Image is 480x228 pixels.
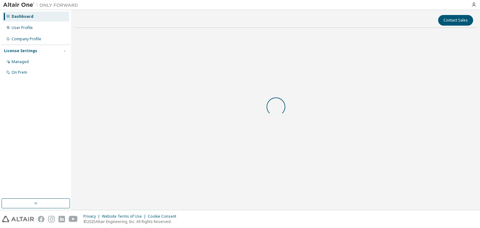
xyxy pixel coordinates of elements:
[83,219,180,224] p: © 2025 Altair Engineering, Inc. All Rights Reserved.
[12,37,41,42] div: Company Profile
[4,48,37,53] div: License Settings
[58,216,65,222] img: linkedin.svg
[3,2,81,8] img: Altair One
[83,214,102,219] div: Privacy
[12,14,33,19] div: Dashboard
[69,216,78,222] img: youtube.svg
[12,25,33,30] div: User Profile
[48,216,55,222] img: instagram.svg
[12,59,29,64] div: Managed
[148,214,180,219] div: Cookie Consent
[2,216,34,222] img: altair_logo.svg
[38,216,44,222] img: facebook.svg
[12,70,27,75] div: On Prem
[102,214,148,219] div: Website Terms of Use
[438,15,473,26] button: Contact Sales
